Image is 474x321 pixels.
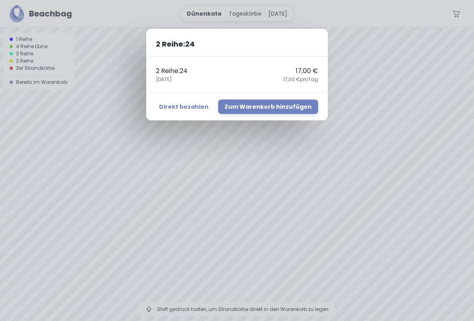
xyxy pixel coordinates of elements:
span: 17,00 € pro Tag [283,76,318,83]
p: 17,00 € [296,66,318,76]
p: 2 Reihe : 24 [156,66,188,76]
span: [DATE] [156,76,172,83]
h2: 2 Reihe : 24 [146,29,328,57]
button: Zum Warenkorb hinzufügen [218,100,318,114]
button: Direkt bezahlen [156,100,212,114]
